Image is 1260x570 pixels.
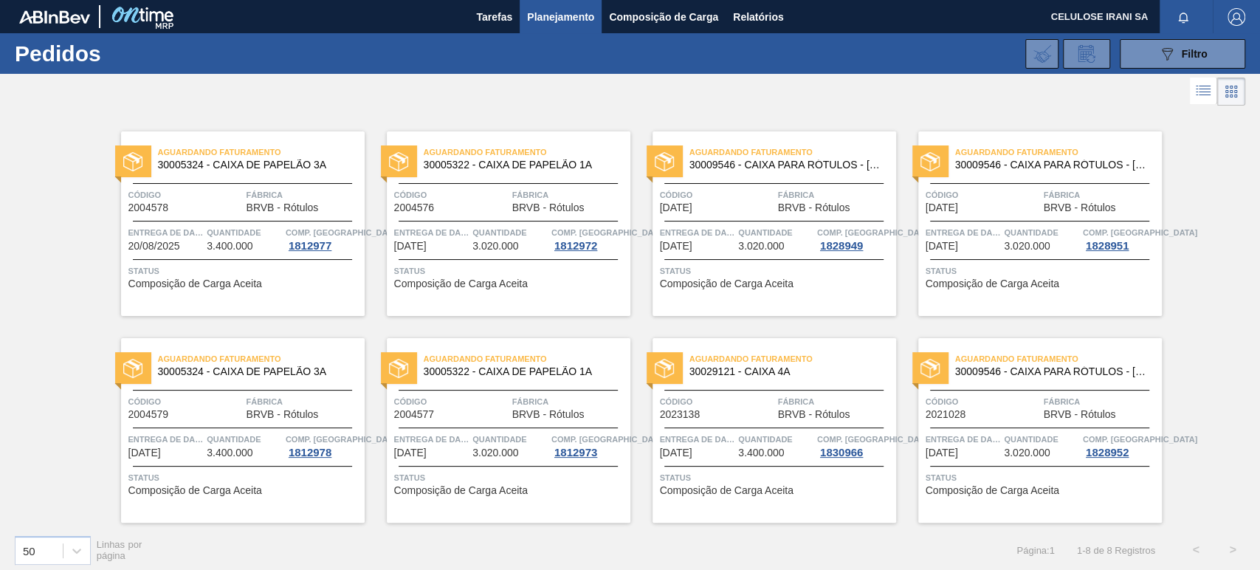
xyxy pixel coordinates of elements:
[128,202,169,213] font: 2004578
[424,354,547,363] font: Aguardando Faturamento
[660,447,692,459] font: [DATE]
[128,409,169,420] span: 2004579
[551,432,627,459] a: Comp. [GEOGRAPHIC_DATA]1812973
[660,188,774,202] span: Código
[660,435,745,444] font: Entrega de dados
[394,202,435,213] font: 2004576
[99,338,365,523] a: statusAguardando Faturamento30005324 - CAIXA DE PAPELÃO 3ACódigo2004579FábricaBRVB - RótulosEntre...
[286,432,361,459] a: Comp. [GEOGRAPHIC_DATA]1812978
[472,225,548,240] span: Quantidade
[424,366,619,377] span: 30005322 - CAIXA DE PAPELÃO 1A
[394,397,427,406] font: Código
[926,278,1059,289] span: Composição de Carga Aceita
[551,225,627,252] a: Comp. [GEOGRAPHIC_DATA]1812972
[778,202,850,213] font: BRVB - Rótulos
[551,228,666,237] font: Comp. [GEOGRAPHIC_DATA]
[1083,435,1197,444] font: Comp. [GEOGRAPHIC_DATA]
[247,397,283,406] font: Fábrica
[660,240,692,252] font: [DATE]
[128,408,169,420] font: 2004579
[738,225,813,240] span: Quantidade
[926,225,1001,240] span: Entrega de dados
[817,435,932,444] font: Comp. [GEOGRAPHIC_DATA]
[424,159,619,171] span: 30005322 - CAIXA DE PAPELÃO 1A
[1217,78,1245,106] div: Visão em Cards
[926,228,1011,237] font: Entrega de dados
[476,11,512,23] font: Tarefas
[926,190,959,199] font: Código
[926,447,958,459] font: [DATE]
[738,240,784,252] font: 3.020.000
[286,432,400,447] span: Comp. Carga
[128,264,361,278] span: Status
[660,432,735,447] span: Entrega de dados
[660,202,692,213] span: 26/02/2021
[394,267,425,275] font: Status
[1083,432,1158,459] a: Comp. [GEOGRAPHIC_DATA]1828952
[926,470,1158,485] span: Status
[394,408,435,420] font: 2004577
[926,394,1040,409] span: Código
[1177,532,1214,569] button: <
[689,159,974,171] font: 30009546 - CAIXA PARA RÓTULOS - [GEOGRAPHIC_DATA]
[99,131,365,316] a: statusAguardando Faturamento30005324 - CAIXA DE PAPELÃO 3ACódigo2004578FábricaBRVB - RótulosEntre...
[1083,225,1158,252] a: Comp. [GEOGRAPHIC_DATA]1828951
[394,485,528,496] span: Composição de Carga Aceita
[128,397,162,406] font: Código
[655,359,674,378] img: status
[1004,447,1050,459] font: 3.020.000
[926,432,1001,447] span: Entrega de dados
[247,188,361,202] span: Fábrica
[955,366,1150,377] span: 30009546 - CAIXA PARA RÓTULOS - ARGENTINA
[512,202,585,213] font: BRVB - Rótulos
[733,11,783,23] font: Relatórios
[1229,543,1236,556] font: >
[1044,408,1116,420] font: BRVB - Rótulos
[207,432,282,447] span: Quantidade
[527,11,594,23] font: Planejamento
[817,225,892,252] a: Comp. [GEOGRAPHIC_DATA]1828949
[660,484,793,496] font: Composição de Carga Aceita
[660,408,700,420] font: 2023138
[512,409,585,420] span: BRVB - Rótulos
[128,228,213,237] font: Entrega de dados
[660,228,745,237] font: Entrega de dados
[394,240,427,252] font: [DATE]
[689,159,884,171] span: 30009546 - CAIXA PARA RÓTULOS - ARGENTINA
[1083,228,1197,237] font: Comp. [GEOGRAPHIC_DATA]
[609,11,718,23] font: Composição de Carga
[660,202,692,213] font: [DATE]
[738,241,784,252] span: 3.020.000
[660,264,892,278] span: Status
[926,264,1158,278] span: Status
[554,446,597,459] font: 1812973
[778,394,892,409] span: Fábrica
[472,228,526,237] font: Quantidade
[926,188,1040,202] span: Código
[424,159,593,171] font: 30005322 - CAIXA DE PAPELÃO 1A
[389,152,408,171] img: status
[394,409,435,420] span: 2004577
[15,41,101,66] font: Pedidos
[1004,225,1079,240] span: Quantidade
[660,241,692,252] span: 04/09/2025
[896,338,1162,523] a: statusAguardando Faturamento30009546 - CAIXA PARA RÓTULOS - [GEOGRAPHIC_DATA]Código2021028Fábrica...
[660,447,692,459] span: 24/09/2025
[738,432,813,447] span: Quantidade
[1192,543,1199,556] font: <
[394,225,469,240] span: Entrega de dados
[655,152,674,171] img: status
[128,188,243,202] span: Código
[128,473,159,482] font: Status
[389,359,408,378] img: status
[128,240,180,252] font: 20/08/2025
[660,409,700,420] span: 2023138
[365,338,630,523] a: statusAguardando Faturamento30005322 - CAIXA DE PAPELÃO 1ACódigo2004577FábricaBRVB - RótulosEntre...
[1044,202,1116,213] span: BRVB - Rótulos
[1077,545,1082,556] font: 1
[365,131,630,316] a: statusAguardando Faturamento30005322 - CAIXA DE PAPELÃO 1ACódigo2004576FábricaBRVB - RótulosEntre...
[1190,78,1217,106] div: Visão em Lista
[472,447,518,459] font: 3.020.000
